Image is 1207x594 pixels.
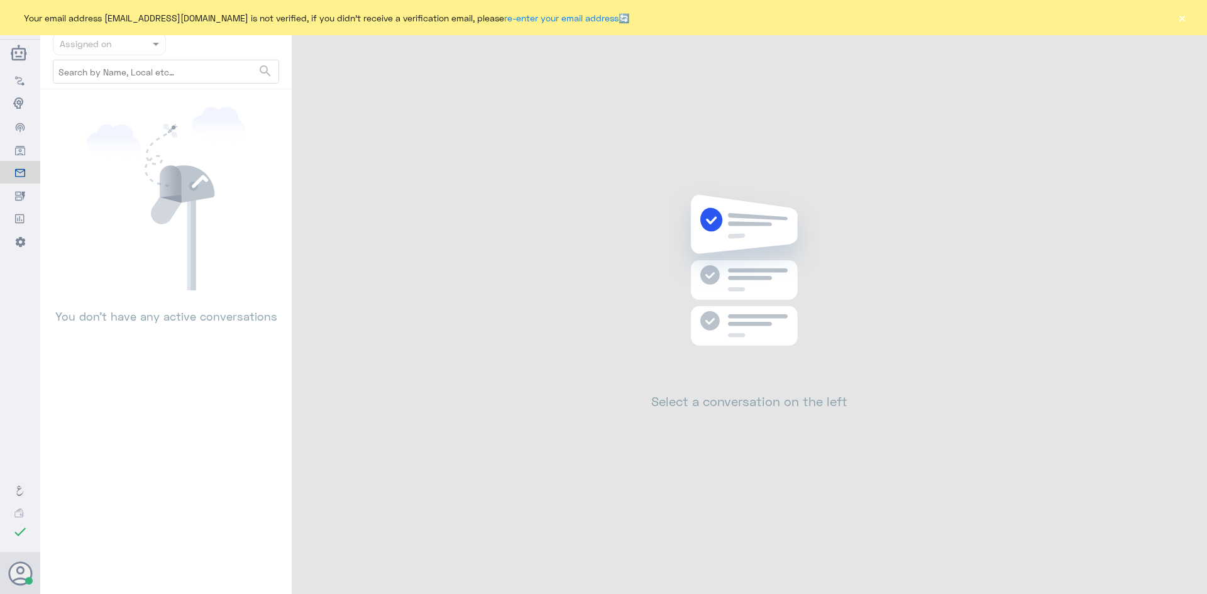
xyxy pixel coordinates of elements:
span: Your email address [EMAIL_ADDRESS][DOMAIN_NAME] is not verified, if you didn't receive a verifica... [24,11,629,25]
button: × [1176,11,1188,24]
span: search [258,63,273,79]
h2: Select a conversation on the left [651,393,847,409]
input: Search by Name, Local etc… [53,60,278,83]
i: check [13,524,28,539]
button: search [258,61,273,82]
p: You don’t have any active conversations [53,290,279,325]
button: Avatar [8,561,32,585]
a: re-enter your email address [504,13,619,23]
